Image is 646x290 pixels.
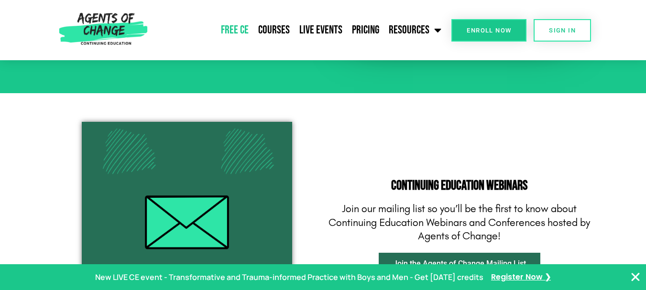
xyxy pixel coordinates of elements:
span: Join the Agents of Change Mailing List [393,260,526,268]
a: Free CE [216,18,253,42]
a: Live Events [295,18,347,42]
span: Enroll Now [467,27,511,33]
p: New LIVE CE event - Transformative and Trauma-informed Practice with Boys and Men - Get [DATE] cr... [95,270,483,284]
a: Resources [384,18,446,42]
p: Join our mailing list so you’ll be the first to know about Continuing Education Webinars and Conf... [328,202,591,243]
h2: Continuing Education WEbinars [328,179,591,193]
nav: Menu [152,18,447,42]
a: Join the Agents of Change Mailing List [379,253,540,275]
span: SIGN IN [549,27,576,33]
a: Courses [253,18,295,42]
a: Register Now ❯ [491,270,551,284]
a: Enroll Now [451,19,526,42]
a: Pricing [347,18,384,42]
a: SIGN IN [534,19,591,42]
button: Close Banner [630,271,641,283]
